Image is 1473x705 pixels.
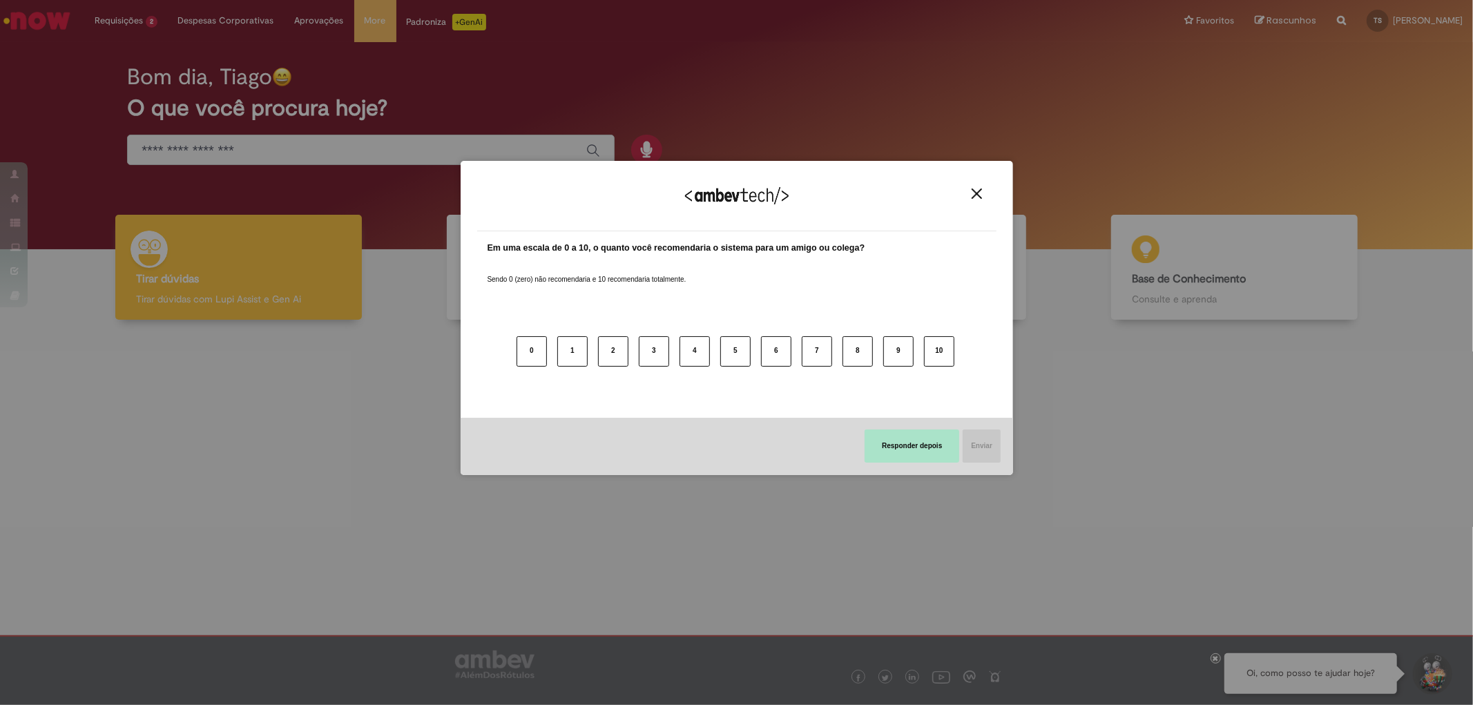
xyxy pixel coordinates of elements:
[924,336,954,367] button: 10
[680,336,710,367] button: 4
[598,336,628,367] button: 2
[517,336,547,367] button: 0
[972,189,982,199] img: Close
[557,336,588,367] button: 1
[865,429,959,463] button: Responder depois
[883,336,914,367] button: 9
[843,336,873,367] button: 8
[967,188,986,200] button: Close
[488,258,686,284] label: Sendo 0 (zero) não recomendaria e 10 recomendaria totalmente.
[761,336,791,367] button: 6
[488,242,865,255] label: Em uma escala de 0 a 10, o quanto você recomendaria o sistema para um amigo ou colega?
[685,187,789,204] img: Logo Ambevtech
[639,336,669,367] button: 3
[802,336,832,367] button: 7
[720,336,751,367] button: 5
